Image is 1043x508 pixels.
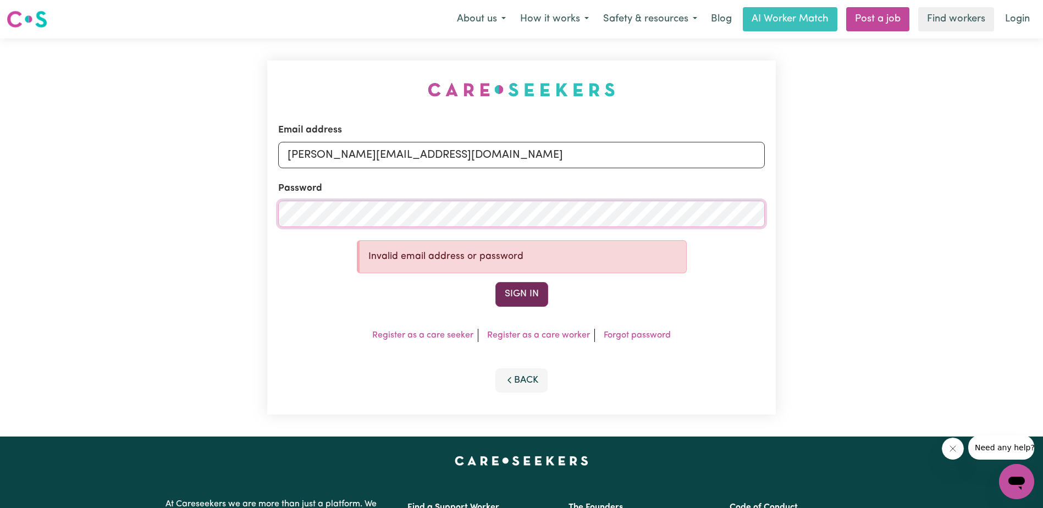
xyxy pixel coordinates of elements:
[495,368,548,393] button: Back
[278,181,322,196] label: Password
[704,7,738,31] a: Blog
[7,7,47,32] a: Careseekers logo
[495,282,548,306] button: Sign In
[942,438,964,460] iframe: Close message
[999,464,1034,499] iframe: Button to launch messaging window
[278,123,342,137] label: Email address
[513,8,596,31] button: How it works
[450,8,513,31] button: About us
[278,142,765,168] input: Email address
[455,456,588,465] a: Careseekers home page
[7,8,67,16] span: Need any help?
[998,7,1036,31] a: Login
[372,331,473,340] a: Register as a care seeker
[368,250,677,264] p: Invalid email address or password
[743,7,837,31] a: AI Worker Match
[918,7,994,31] a: Find workers
[968,435,1034,460] iframe: Message from company
[596,8,704,31] button: Safety & resources
[487,331,590,340] a: Register as a care worker
[604,331,671,340] a: Forgot password
[7,9,47,29] img: Careseekers logo
[846,7,909,31] a: Post a job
